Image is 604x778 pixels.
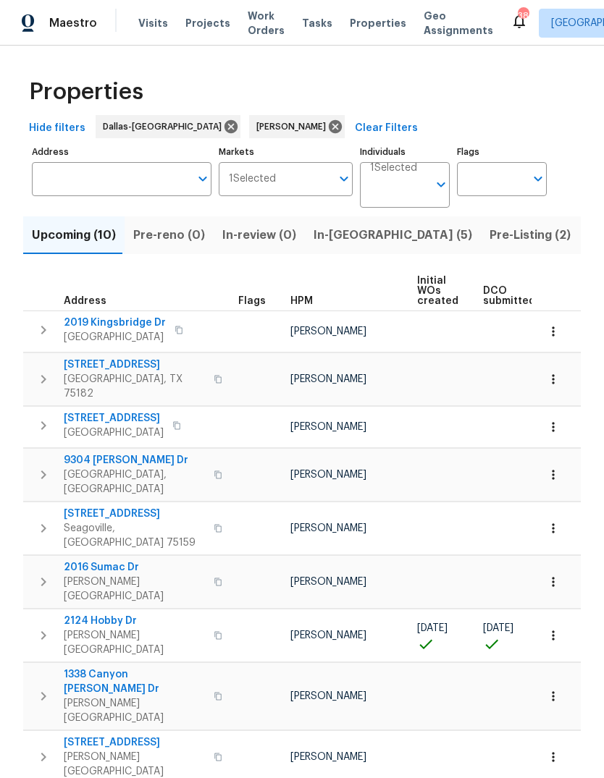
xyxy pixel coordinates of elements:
[417,276,458,306] span: Initial WOs created
[32,225,116,245] span: Upcoming (10)
[290,577,366,587] span: [PERSON_NAME]
[290,422,366,432] span: [PERSON_NAME]
[64,453,205,468] span: 9304 [PERSON_NAME] Dr
[222,225,296,245] span: In-review (0)
[64,667,205,696] span: 1338 Canyon [PERSON_NAME] Dr
[360,148,450,156] label: Individuals
[64,330,166,344] span: [GEOGRAPHIC_DATA]
[64,696,205,725] span: [PERSON_NAME][GEOGRAPHIC_DATA]
[249,115,345,138] div: [PERSON_NAME]
[64,372,205,401] span: [GEOGRAPHIC_DATA], TX 75182
[49,16,97,30] span: Maestro
[96,115,240,138] div: Dallas-[GEOGRAPHIC_DATA]
[64,426,164,440] span: [GEOGRAPHIC_DATA]
[64,614,205,628] span: 2124 Hobby Dr
[483,286,535,306] span: DCO submitted
[64,358,205,372] span: [STREET_ADDRESS]
[290,752,366,762] span: [PERSON_NAME]
[219,148,353,156] label: Markets
[32,148,211,156] label: Address
[64,735,205,750] span: [STREET_ADDRESS]
[370,162,417,174] span: 1 Selected
[138,16,168,30] span: Visits
[238,296,266,306] span: Flags
[290,374,366,384] span: [PERSON_NAME]
[248,9,285,38] span: Work Orders
[290,470,366,480] span: [PERSON_NAME]
[64,560,205,575] span: 2016 Sumac Dr
[64,316,166,330] span: 2019 Kingsbridge Dr
[490,225,571,245] span: Pre-Listing (2)
[334,169,354,189] button: Open
[424,9,493,38] span: Geo Assignments
[457,148,547,156] label: Flags
[23,115,91,142] button: Hide filters
[290,326,366,337] span: [PERSON_NAME]
[528,169,548,189] button: Open
[64,521,205,550] span: Seagoville, [GEOGRAPHIC_DATA] 75159
[29,119,85,138] span: Hide filters
[290,523,366,533] span: [PERSON_NAME]
[302,18,332,28] span: Tasks
[290,691,366,701] span: [PERSON_NAME]
[133,225,205,245] span: Pre-reno (0)
[431,174,451,195] button: Open
[64,628,205,657] span: [PERSON_NAME][GEOGRAPHIC_DATA]
[483,623,513,633] span: [DATE]
[64,296,106,306] span: Address
[350,16,406,30] span: Properties
[29,85,143,99] span: Properties
[290,296,313,306] span: HPM
[64,507,205,521] span: [STREET_ADDRESS]
[64,468,205,496] span: [GEOGRAPHIC_DATA], [GEOGRAPHIC_DATA]
[355,119,418,138] span: Clear Filters
[417,623,448,633] span: [DATE]
[314,225,472,245] span: In-[GEOGRAPHIC_DATA] (5)
[518,9,528,23] div: 38
[229,173,276,185] span: 1 Selected
[290,630,366,640] span: [PERSON_NAME]
[193,169,213,189] button: Open
[64,411,164,426] span: [STREET_ADDRESS]
[103,119,227,134] span: Dallas-[GEOGRAPHIC_DATA]
[185,16,230,30] span: Projects
[64,575,205,604] span: [PERSON_NAME][GEOGRAPHIC_DATA]
[256,119,332,134] span: [PERSON_NAME]
[349,115,424,142] button: Clear Filters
